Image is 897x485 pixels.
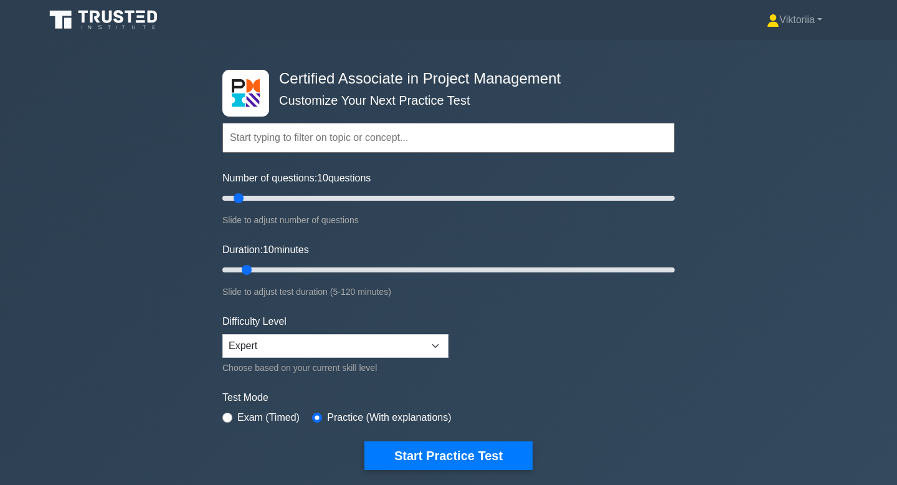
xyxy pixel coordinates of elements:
div: Slide to adjust number of questions [222,213,675,228]
div: Slide to adjust test duration (5-120 minutes) [222,284,675,299]
span: 10 [317,173,328,183]
input: Start typing to filter on topic or concept... [222,123,675,153]
label: Number of questions: questions [222,171,371,186]
span: 10 [263,244,274,255]
label: Difficulty Level [222,314,287,329]
div: Choose based on your current skill level [222,360,448,375]
a: Viktoriia [737,7,852,32]
button: Start Practice Test [364,441,533,470]
label: Duration: minutes [222,242,309,257]
label: Exam (Timed) [237,410,300,425]
label: Practice (With explanations) [327,410,451,425]
label: Test Mode [222,390,675,405]
h4: Certified Associate in Project Management [274,70,614,88]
